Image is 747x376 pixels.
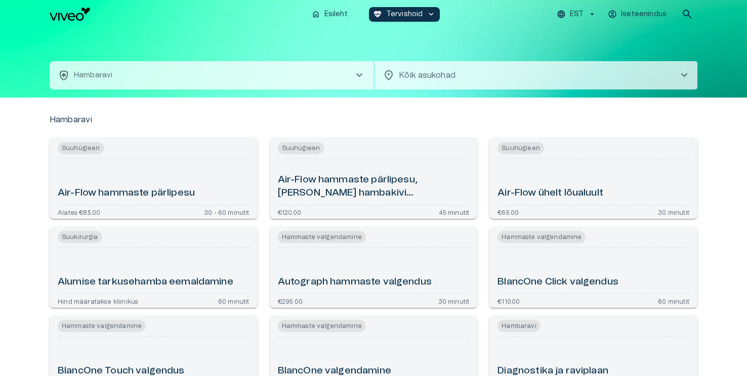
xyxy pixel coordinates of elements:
[307,7,353,22] button: homeEsileht
[681,8,693,20] span: search
[658,298,689,304] p: 60 minutit
[497,298,520,304] p: €110.00
[324,9,348,20] p: Esileht
[74,70,112,81] p: Hambaravi
[606,7,669,22] button: Iseteenindus
[497,320,540,332] span: Hambaravi
[58,320,146,332] span: Hammaste valgendamine
[353,69,365,81] span: chevron_right
[204,209,250,215] p: 30 - 60 minutit
[58,142,104,154] span: Suuhügieen
[497,209,519,215] p: €65.00
[427,10,436,19] span: keyboard_arrow_down
[58,231,102,243] span: Suukirurgia
[438,298,470,304] p: 30 minutit
[621,9,667,20] p: Iseteenindus
[497,275,618,289] h6: BlancOne Click valgendus
[373,10,382,19] span: ecg_heart
[50,8,90,21] img: Viveo logo
[497,231,586,243] span: Hammaste valgendamine
[369,7,440,22] button: ecg_heartTervishoidkeyboard_arrow_down
[555,7,598,22] button: EST
[311,10,320,19] span: home
[439,209,470,215] p: 45 minutit
[58,275,233,289] h6: Alumise tarkusehamba eemaldamine
[489,227,697,308] a: Open service booking details
[218,298,250,304] p: 60 minutit
[570,9,584,20] p: EST
[278,275,432,289] h6: Autograph hammaste valgendus
[50,8,303,21] a: Navigate to homepage
[50,61,373,89] button: health_and_safetyHambaravichevron_right
[270,138,478,219] a: Open service booking details
[278,320,366,332] span: Hammaste valgendamine
[58,298,138,304] p: Hind määratakse kliinikus
[497,186,603,200] h6: Air-Flow ühelt lõualuult
[678,69,690,81] span: chevron_right
[50,114,92,126] p: Hambaravi
[278,173,470,200] h6: Air-Flow hammaste pärlipesu, [PERSON_NAME] hambakivi eemaldamiseta
[278,231,366,243] span: Hammaste valgendamine
[50,227,258,308] a: Open service booking details
[383,69,395,81] span: location_on
[489,138,697,219] a: Open service booking details
[497,142,544,154] span: Suuhügieen
[278,298,303,304] p: €295.00
[658,209,689,215] p: 30 minutit
[58,186,195,200] h6: Air-Flow hammaste pärlipesu
[278,209,301,215] p: €120.00
[50,138,258,219] a: Open service booking details
[58,69,70,81] span: health_and_safety
[58,209,100,215] p: Alates €85.00
[399,69,662,81] p: Kõik asukohad
[677,4,697,24] button: open search modal
[278,142,324,154] span: Suuhügieen
[386,9,423,20] p: Tervishoid
[270,227,478,308] a: Open service booking details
